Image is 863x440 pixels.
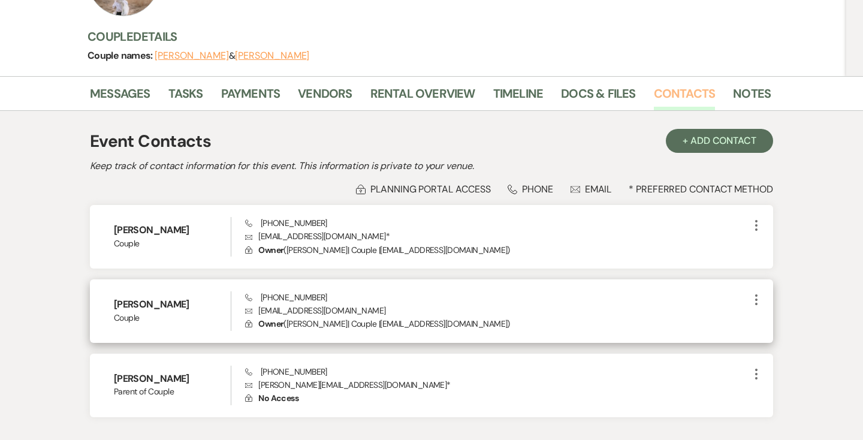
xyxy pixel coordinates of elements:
[90,159,773,173] h2: Keep track of contact information for this event. This information is private to your venue.
[245,304,749,317] p: [EMAIL_ADDRESS][DOMAIN_NAME]
[114,385,231,398] span: Parent of Couple
[168,84,203,110] a: Tasks
[87,28,759,45] h3: Couple Details
[155,50,309,62] span: &
[245,366,327,377] span: [PHONE_NUMBER]
[155,51,229,61] button: [PERSON_NAME]
[258,245,283,255] span: Owner
[258,393,298,403] span: No Access
[114,312,231,324] span: Couple
[114,372,231,385] h6: [PERSON_NAME]
[508,183,553,195] div: Phone
[733,84,771,110] a: Notes
[245,218,327,228] span: [PHONE_NUMBER]
[298,84,352,110] a: Vendors
[258,318,283,329] span: Owner
[221,84,280,110] a: Payments
[245,230,749,243] p: [EMAIL_ADDRESS][DOMAIN_NAME] *
[114,224,231,237] h6: [PERSON_NAME]
[87,49,155,62] span: Couple names:
[90,183,773,195] div: * Preferred Contact Method
[245,243,749,257] p: ( [PERSON_NAME] | Couple | [EMAIL_ADDRESS][DOMAIN_NAME] )
[245,292,327,303] span: [PHONE_NUMBER]
[571,183,612,195] div: Email
[114,237,231,250] span: Couple
[245,317,749,330] p: ( [PERSON_NAME] | Couple | [EMAIL_ADDRESS][DOMAIN_NAME] )
[666,129,773,153] button: + Add Contact
[370,84,475,110] a: Rental Overview
[245,378,749,391] p: [PERSON_NAME][EMAIL_ADDRESS][DOMAIN_NAME] *
[235,51,309,61] button: [PERSON_NAME]
[654,84,716,110] a: Contacts
[114,298,231,311] h6: [PERSON_NAME]
[90,84,150,110] a: Messages
[493,84,544,110] a: Timeline
[356,183,490,195] div: Planning Portal Access
[561,84,635,110] a: Docs & Files
[90,129,211,154] h1: Event Contacts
